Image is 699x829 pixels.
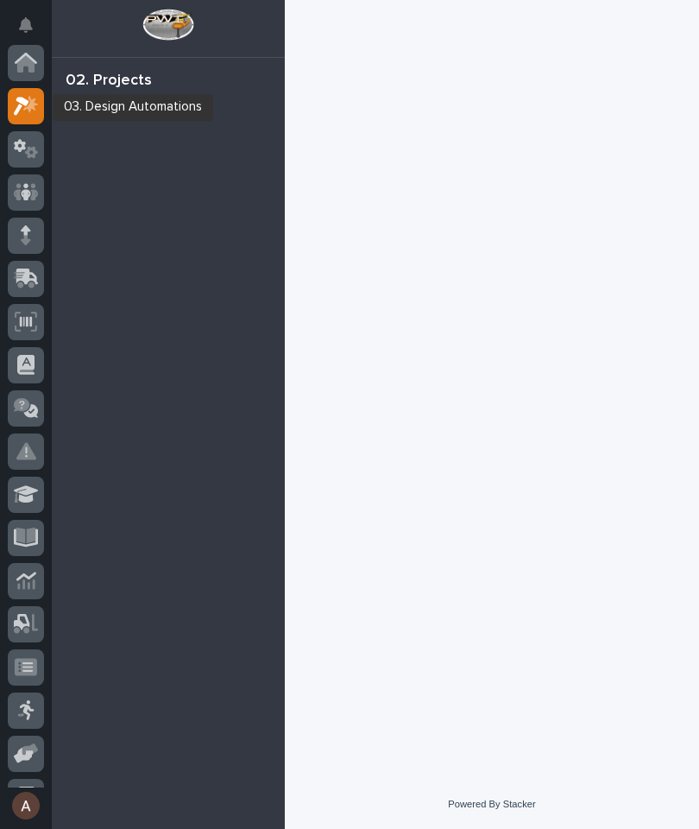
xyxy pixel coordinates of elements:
button: users-avatar [8,788,44,824]
button: Notifications [8,7,44,43]
a: Powered By Stacker [448,799,535,809]
img: Workspace Logo [142,9,193,41]
div: Notifications [22,17,44,45]
div: 02. Projects [66,72,152,91]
